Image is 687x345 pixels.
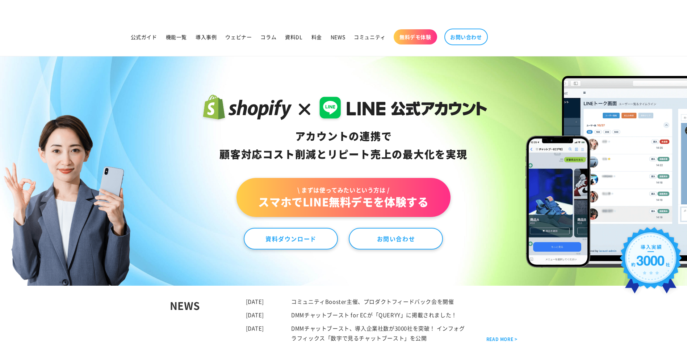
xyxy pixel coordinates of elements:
a: お問い合わせ [349,228,443,250]
a: 公式ガイド [126,29,162,44]
a: READ MORE > [486,335,518,343]
time: [DATE] [246,324,264,332]
a: ウェビナー [221,29,256,44]
span: 資料DL [285,34,302,40]
time: [DATE] [246,311,264,319]
span: 料金 [311,34,322,40]
span: NEWS [331,34,345,40]
a: \ まずは使ってみたいという方は /スマホでLINE無料デモを体験する [236,178,450,217]
span: ウェビナー [225,34,252,40]
span: 公式ガイド [131,34,157,40]
div: アカウントの連携で 顧客対応コスト削減と リピート売上の 最大化を実現 [200,127,487,163]
span: 無料デモ体験 [399,34,431,40]
span: お問い合わせ [450,34,482,40]
a: 料金 [307,29,326,44]
a: 資料ダウンロード [244,228,338,250]
div: NEWS [170,297,246,343]
a: DMMチャットブースト、導入企業社数が3000社を突破！ インフォグラフィックス「数字で見るチャットブースト」を公開 [291,324,465,342]
a: 機能一覧 [162,29,191,44]
span: 機能一覧 [166,34,187,40]
span: コラム [260,34,276,40]
a: 無料デモ体験 [394,29,437,44]
img: 導入実績約3000社 [616,224,685,302]
time: [DATE] [246,298,264,305]
span: コミュニティ [354,34,386,40]
a: お問い合わせ [444,29,488,45]
span: 導入事例 [196,34,217,40]
a: コミュニティBooster主催、プロダクトフィードバック会を開催 [291,298,454,305]
a: DMMチャットブースト for ECが「QUERYY」に掲載されました！ [291,311,457,319]
span: \ まずは使ってみたいという方は / [258,186,428,194]
a: コミュニティ [349,29,390,44]
a: 導入事例 [191,29,221,44]
a: NEWS [326,29,349,44]
a: 資料DL [281,29,307,44]
a: コラム [256,29,281,44]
